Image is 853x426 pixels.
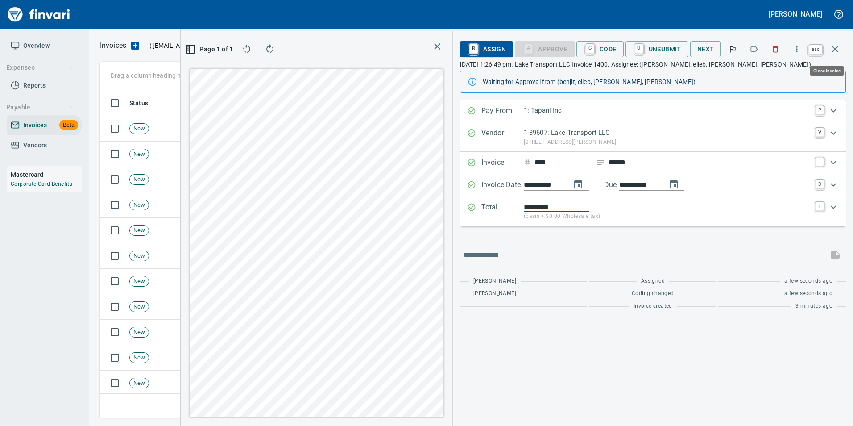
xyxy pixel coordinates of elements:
a: V [815,128,824,137]
span: Status [129,98,160,109]
span: Invoice created [634,302,672,311]
span: Beta [59,120,78,130]
span: 3 minutes ago [795,302,832,311]
span: Vendors [23,140,47,151]
p: [DATE] 1:26:49 pm. Lake Transport LLC Invoice 1400. Assignee: ([PERSON_NAME], elleb, [PERSON_NAME... [460,60,846,69]
span: Next [697,44,714,55]
span: This records your message into the invoice and notifies anyone mentioned [824,244,846,266]
a: U [635,44,643,54]
a: InvoicesBeta [7,115,82,135]
button: Upload an Invoice [126,40,144,51]
span: New [130,150,149,159]
div: Expand [460,152,846,174]
p: Total [481,202,524,221]
a: esc [809,45,822,54]
a: Vendors [7,135,82,155]
a: R [469,44,478,54]
a: Overview [7,36,82,56]
a: P [815,105,824,114]
button: Labels [744,39,764,59]
p: Invoices [100,40,126,51]
div: Coding Required [515,44,575,52]
div: Waiting for Approval from (benjit, elleb, [PERSON_NAME], [PERSON_NAME]) [483,74,838,90]
p: ( ) [144,41,257,50]
span: Payable [6,102,74,113]
span: [PERSON_NAME] [473,289,516,298]
span: New [130,379,149,388]
svg: Invoice description [596,158,605,167]
span: Coding changed [632,289,674,298]
div: Expand [460,122,846,152]
a: C [586,44,594,54]
span: New [130,175,149,184]
p: Invoice [481,157,524,169]
span: New [130,252,149,260]
span: Assign [467,42,506,57]
div: Expand [460,100,846,122]
span: Overview [23,40,50,51]
svg: Invoice number [524,157,531,168]
button: CCode [576,41,624,57]
h6: Mastercard [11,170,82,180]
span: New [130,226,149,235]
button: Page 1 of 1 [188,41,232,57]
button: change date [567,174,589,195]
span: New [130,201,149,209]
a: D [815,180,824,188]
p: 1: Tapani Inc. [524,105,810,116]
h5: [PERSON_NAME] [769,9,822,19]
p: 1-39607: Lake Transport LLC [524,128,810,138]
span: Page 1 of 1 [191,44,229,55]
button: UUnsubmit [625,41,688,57]
span: New [130,303,149,311]
span: Unsubmit [633,42,681,57]
span: New [130,125,149,133]
span: New [130,277,149,286]
p: Drag a column heading here to group the table [111,71,241,80]
span: Assigned [641,277,665,286]
p: (basis + $0.00 Wholesale tax) [524,212,810,221]
span: New [130,354,149,362]
img: Finvari [5,4,72,25]
span: Reports [23,80,46,91]
span: Status [129,98,148,109]
span: New [130,328,149,337]
span: [PERSON_NAME] [473,277,516,286]
span: [EMAIL_ADDRESS][DOMAIN_NAME] [152,41,254,50]
p: Pay From [481,105,524,117]
p: Vendor [481,128,524,146]
nav: breadcrumb [100,40,126,51]
button: Payable [3,99,77,116]
button: Discard [766,39,785,59]
button: RAssign [460,41,513,57]
p: [STREET_ADDRESS][PERSON_NAME] [524,138,810,147]
p: Invoice Date [481,180,524,191]
span: a few seconds ago [784,289,832,298]
span: Code [584,42,617,57]
a: Reports [7,75,82,96]
div: Expand [460,174,846,196]
p: Due [604,180,646,190]
span: Expenses [6,62,74,73]
span: a few seconds ago [784,277,832,286]
button: Flag [723,39,742,59]
a: I [815,157,824,166]
button: [PERSON_NAME] [766,7,824,21]
button: More [787,39,807,59]
div: Expand [460,196,846,226]
button: change due date [663,174,684,195]
button: Expenses [3,59,77,76]
a: Corporate Card Benefits [11,181,72,187]
button: Next [690,41,721,58]
a: T [815,202,824,211]
span: Invoices [23,120,47,131]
